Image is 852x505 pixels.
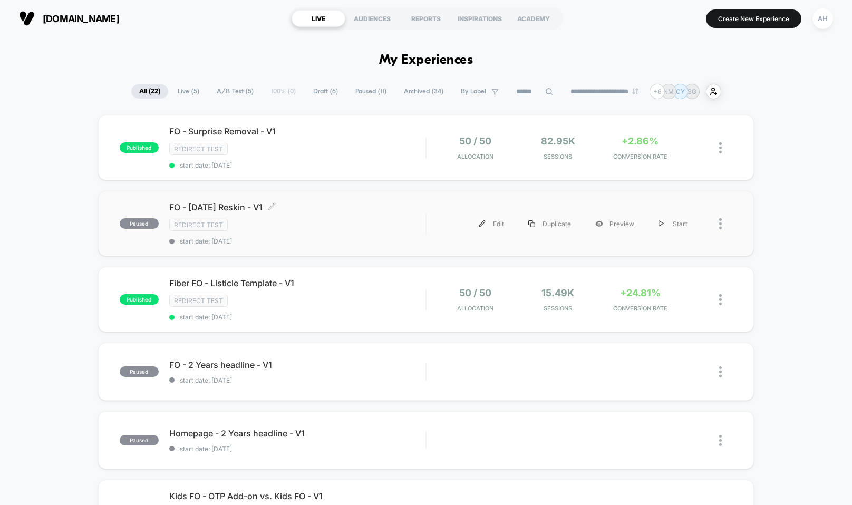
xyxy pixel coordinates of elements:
span: A/B Test ( 5 ) [209,84,262,99]
span: Redirect Test [169,295,228,307]
h1: My Experiences [379,53,473,68]
span: FO - Surprise Removal - V1 [169,126,425,137]
span: Redirect Test [169,219,228,231]
img: close [719,218,722,229]
span: Fiber FO - Listicle Template - V1 [169,278,425,288]
span: 50 / 50 [459,287,491,298]
span: [DOMAIN_NAME] [43,13,119,24]
button: Create New Experience [706,9,801,28]
img: close [719,294,722,305]
p: NM [663,88,674,95]
span: Allocation [457,153,493,160]
img: close [719,366,722,377]
div: Start [646,212,700,236]
span: FO - [DATE] Reskin - V1 [169,202,425,212]
span: 50 / 50 [459,135,491,147]
span: CONVERSION RATE [602,153,679,160]
div: Duplicate [516,212,583,236]
div: Edit [467,212,516,236]
span: Sessions [519,153,596,160]
img: close [719,142,722,153]
span: paused [120,366,159,377]
p: SG [688,88,696,95]
img: Visually logo [19,11,35,26]
span: All ( 22 ) [131,84,168,99]
div: LIVE [292,10,345,27]
span: Paused ( 11 ) [347,84,394,99]
span: Sessions [519,305,596,312]
span: Homepage - 2 Years headline - V1 [169,428,425,439]
span: start date: [DATE] [169,161,425,169]
div: Preview [583,212,646,236]
img: close [719,435,722,446]
p: CY [676,88,685,95]
button: AH [809,8,836,30]
div: ACADEMY [507,10,560,27]
span: paused [120,435,159,445]
img: menu [659,220,664,227]
button: [DOMAIN_NAME] [16,10,122,27]
span: start date: [DATE] [169,445,425,453]
span: +2.86% [622,135,659,147]
div: REPORTS [399,10,453,27]
span: Redirect Test [169,143,228,155]
span: Draft ( 6 ) [305,84,346,99]
span: published [120,294,159,305]
span: Archived ( 34 ) [396,84,451,99]
img: end [632,88,638,94]
span: published [120,142,159,153]
div: INSPIRATIONS [453,10,507,27]
div: AH [812,8,833,29]
span: CONVERSION RATE [602,305,679,312]
span: FO - 2 Years headline - V1 [169,360,425,370]
img: menu [528,220,535,227]
span: start date: [DATE] [169,237,425,245]
span: start date: [DATE] [169,376,425,384]
span: start date: [DATE] [169,313,425,321]
span: By Label [461,88,486,95]
div: AUDIENCES [345,10,399,27]
span: 82.95k [541,135,575,147]
span: +24.81% [620,287,661,298]
span: paused [120,218,159,229]
span: Kids FO - OTP Add-on vs. Kids FO - V1 [169,491,425,501]
div: + 6 [650,84,665,99]
span: Allocation [457,305,493,312]
span: Live ( 5 ) [170,84,207,99]
span: 15.49k [541,287,574,298]
img: menu [479,220,486,227]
